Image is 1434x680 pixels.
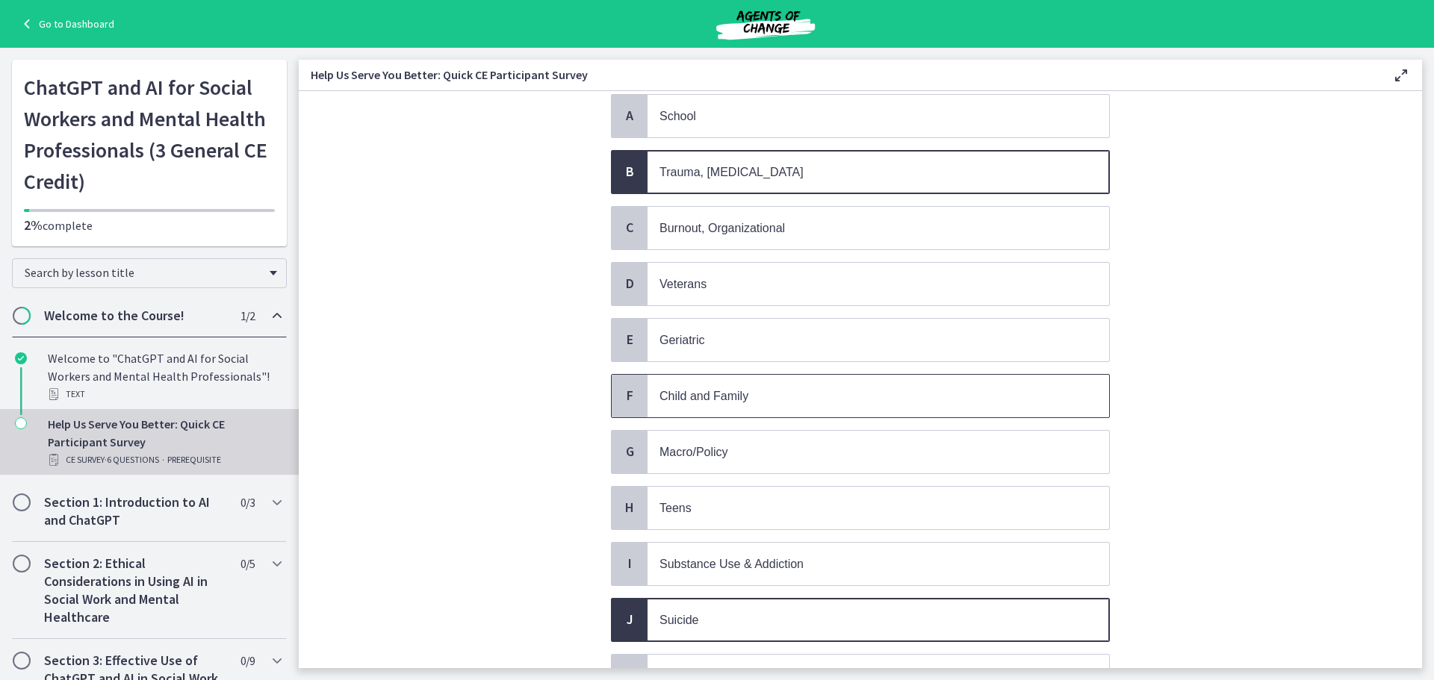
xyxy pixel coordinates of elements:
[240,652,255,670] span: 0 / 9
[676,6,855,42] img: Agents of Change
[621,611,639,628] span: J
[240,555,255,573] span: 0 / 5
[240,307,255,325] span: 1 / 2
[25,265,262,280] span: Search by lesson title
[659,502,692,514] span: Teens
[621,163,639,181] span: B
[48,415,281,469] div: Help Us Serve You Better: Quick CE Participant Survey
[24,216,43,234] span: 2%
[48,385,281,403] div: Text
[621,275,639,293] span: D
[44,307,226,325] h2: Welcome to the Course!
[12,258,287,288] div: Search by lesson title
[18,15,114,33] a: Go to Dashboard
[24,216,275,234] p: complete
[659,390,748,402] span: Child and Family
[621,387,639,405] span: F
[162,451,164,469] span: ·
[621,331,639,349] span: E
[167,451,221,469] span: PREREQUISITE
[621,443,639,461] span: G
[621,219,639,237] span: C
[48,349,281,403] div: Welcome to "ChatGPT and AI for Social Workers and Mental Health Professionals"!
[621,555,639,573] span: I
[15,352,27,364] i: Completed
[621,499,639,517] span: H
[659,222,785,234] span: Burnout, Organizational
[621,107,639,125] span: A
[659,334,704,346] span: Geriatric
[24,72,275,197] h1: ChatGPT and AI for Social Workers and Mental Health Professionals (3 General CE Credit)
[48,451,281,469] div: CE Survey
[659,110,696,122] span: School
[659,446,728,458] span: Macro/Policy
[311,66,1368,84] h3: Help Us Serve You Better: Quick CE Participant Survey
[44,493,226,529] h2: Section 1: Introduction to AI and ChatGPT
[105,451,159,469] span: · 6 Questions
[659,614,698,626] span: Suicide
[44,555,226,626] h2: Section 2: Ethical Considerations in Using AI in Social Work and Mental Healthcare
[240,493,255,511] span: 0 / 3
[659,278,707,290] span: Veterans
[659,166,804,178] span: Trauma, [MEDICAL_DATA]
[659,558,804,570] span: Substance Use & Addiction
